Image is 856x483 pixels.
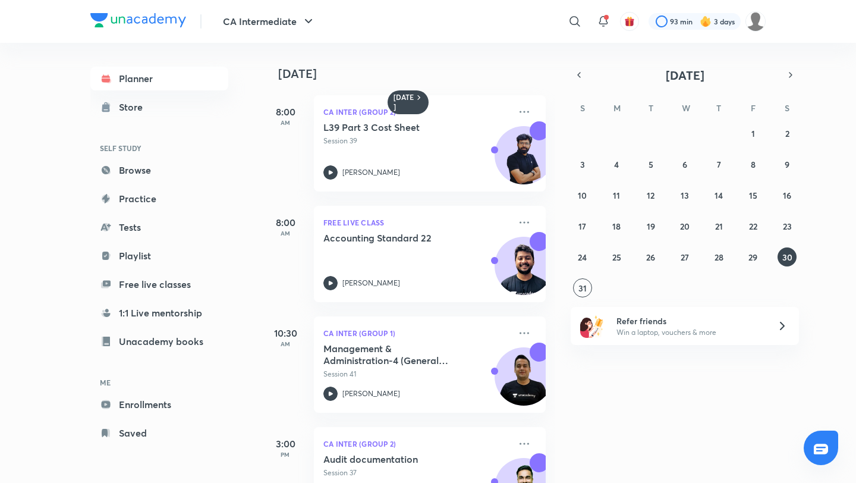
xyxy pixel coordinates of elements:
[90,138,228,158] h6: SELF STUDY
[323,369,510,379] p: Session 41
[646,252,655,263] abbr: August 26, 2025
[778,124,797,143] button: August 2, 2025
[323,326,510,340] p: CA Inter (Group 1)
[573,186,592,205] button: August 10, 2025
[616,327,763,338] p: Win a laptop, vouchers & more
[495,354,552,411] img: Avatar
[90,13,186,30] a: Company Logo
[778,155,797,174] button: August 9, 2025
[744,247,763,266] button: August 29, 2025
[649,159,653,170] abbr: August 5, 2025
[578,221,586,232] abbr: August 17, 2025
[682,102,690,114] abbr: Wednesday
[744,155,763,174] button: August 8, 2025
[323,343,471,366] h5: Management & Administration-4 (General Meeting)
[749,190,757,201] abbr: August 15, 2025
[342,167,400,178] p: [PERSON_NAME]
[90,301,228,325] a: 1:1 Live mentorship
[573,278,592,297] button: August 31, 2025
[90,421,228,445] a: Saved
[613,190,620,201] abbr: August 11, 2025
[119,100,150,114] div: Store
[613,102,621,114] abbr: Monday
[783,221,792,232] abbr: August 23, 2025
[744,124,763,143] button: August 1, 2025
[782,252,792,263] abbr: August 30, 2025
[262,340,309,347] p: AM
[278,67,558,81] h4: [DATE]
[778,247,797,266] button: August 30, 2025
[649,102,653,114] abbr: Tuesday
[778,186,797,205] button: August 16, 2025
[785,102,789,114] abbr: Saturday
[607,217,626,236] button: August 18, 2025
[778,217,797,236] button: August 23, 2025
[682,159,687,170] abbr: August 6, 2025
[785,159,789,170] abbr: August 9, 2025
[783,190,791,201] abbr: August 16, 2025
[681,190,689,201] abbr: August 13, 2025
[90,95,228,119] a: Store
[624,16,635,27] img: avatar
[612,252,621,263] abbr: August 25, 2025
[641,155,660,174] button: August 5, 2025
[580,102,585,114] abbr: Sunday
[262,215,309,230] h5: 8:00
[641,217,660,236] button: August 19, 2025
[675,155,694,174] button: August 6, 2025
[745,11,766,32] img: Jyoti
[394,93,414,112] h6: [DATE]
[749,221,757,232] abbr: August 22, 2025
[647,190,654,201] abbr: August 12, 2025
[323,215,510,230] p: FREE LIVE CLASS
[262,105,309,119] h5: 8:00
[716,102,721,114] abbr: Thursday
[262,230,309,237] p: AM
[666,67,704,83] span: [DATE]
[785,128,789,139] abbr: August 2, 2025
[717,159,721,170] abbr: August 7, 2025
[700,15,712,27] img: streak
[715,190,723,201] abbr: August 14, 2025
[709,217,728,236] button: August 21, 2025
[607,155,626,174] button: August 4, 2025
[90,215,228,239] a: Tests
[751,128,755,139] abbr: August 1, 2025
[709,247,728,266] button: August 28, 2025
[573,155,592,174] button: August 3, 2025
[620,12,639,31] button: avatar
[216,10,323,33] button: CA Intermediate
[323,136,510,146] p: Session 39
[90,187,228,211] a: Practice
[495,243,552,300] img: Avatar
[709,186,728,205] button: August 14, 2025
[323,232,471,244] h5: Accounting Standard 22
[323,105,510,119] p: CA Inter (Group 2)
[342,278,400,288] p: [PERSON_NAME]
[744,217,763,236] button: August 22, 2025
[607,247,626,266] button: August 25, 2025
[342,388,400,399] p: [PERSON_NAME]
[323,453,471,465] h5: Audit documentation
[641,186,660,205] button: August 12, 2025
[675,217,694,236] button: August 20, 2025
[578,252,587,263] abbr: August 24, 2025
[90,158,228,182] a: Browse
[681,252,689,263] abbr: August 27, 2025
[323,468,510,478] p: Session 37
[587,67,782,83] button: [DATE]
[647,221,655,232] abbr: August 19, 2025
[614,159,619,170] abbr: August 4, 2025
[90,330,228,353] a: Unacademy books
[90,244,228,268] a: Playlist
[573,217,592,236] button: August 17, 2025
[323,121,471,133] h5: L39 Part 3 Cost Sheet
[578,190,587,201] abbr: August 10, 2025
[580,159,585,170] abbr: August 3, 2025
[715,221,723,232] abbr: August 21, 2025
[612,221,621,232] abbr: August 18, 2025
[262,119,309,126] p: AM
[751,159,756,170] abbr: August 8, 2025
[675,247,694,266] button: August 27, 2025
[578,283,587,294] abbr: August 31, 2025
